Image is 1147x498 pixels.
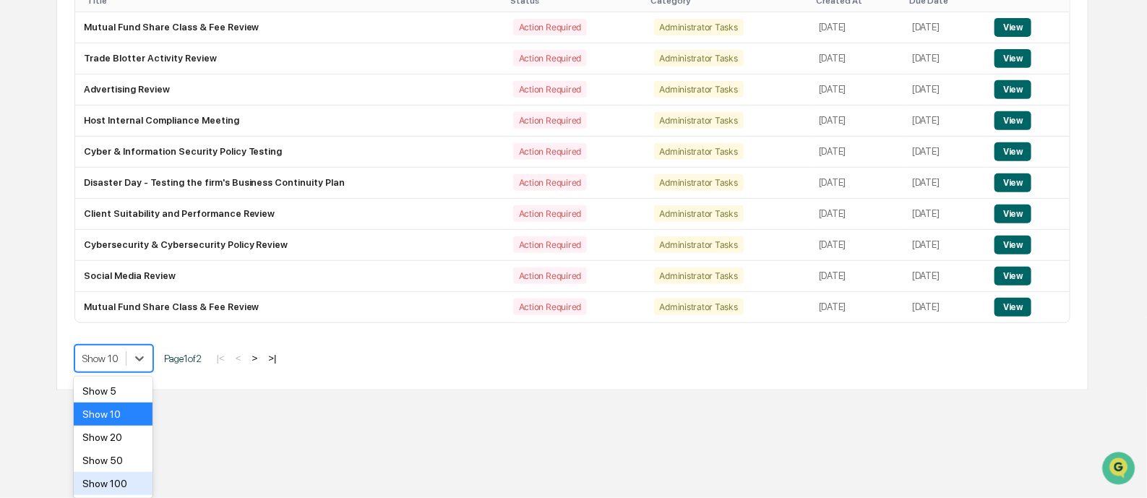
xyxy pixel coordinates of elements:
a: View [995,208,1031,219]
div: 🖐️ [14,184,26,195]
td: [DATE] [810,261,903,292]
button: View [995,18,1031,37]
button: View [995,236,1031,254]
td: Advertising Review [75,74,504,106]
td: [DATE] [903,106,986,137]
td: Cybersecurity & Cybersecurity Policy Review [75,230,504,261]
div: Action Required [513,81,587,98]
div: 🔎 [14,211,26,223]
td: [DATE] [810,12,903,43]
button: View [995,298,1031,317]
td: [DATE] [810,168,903,199]
td: Mutual Fund Share Class & Fee Review [75,292,504,322]
div: Administrator Tasks [654,19,744,35]
a: 🖐️Preclearance [9,176,99,202]
button: View [995,142,1031,161]
td: Social Media Review [75,261,504,292]
td: [DATE] [810,43,903,74]
a: 🗄️Attestations [99,176,185,202]
div: Action Required [513,299,587,315]
div: Administrator Tasks [654,267,744,284]
td: [DATE] [810,292,903,322]
div: Start new chat [49,111,237,125]
div: We're available if you need us! [49,125,183,137]
span: Preclearance [29,182,93,197]
div: Administrator Tasks [654,81,744,98]
div: Administrator Tasks [654,143,744,160]
td: [DATE] [903,199,986,230]
div: Action Required [513,143,587,160]
a: View [995,239,1031,250]
div: Action Required [513,50,587,66]
input: Clear [38,66,239,81]
a: View [995,115,1031,126]
a: View [995,22,1031,33]
button: View [995,111,1031,130]
img: 1746055101610-c473b297-6a78-478c-a979-82029cc54cd1 [14,111,40,137]
td: [DATE] [810,74,903,106]
div: Action Required [513,174,587,191]
p: How can we help? [14,30,263,53]
td: [DATE] [903,168,986,199]
span: Attestations [119,182,179,197]
a: View [995,53,1031,64]
a: 🔎Data Lookup [9,204,97,230]
span: Data Lookup [29,210,91,224]
div: Administrator Tasks [654,174,744,191]
a: View [995,301,1031,312]
div: Show 10 [74,403,152,426]
div: Show 50 [74,449,152,472]
span: Page 1 of 2 [164,353,202,364]
div: Action Required [513,205,587,222]
a: Powered byPylon [102,244,175,256]
td: Disaster Day - Testing the firm's Business Continuity Plan [75,168,504,199]
div: 🗄️ [105,184,116,195]
div: Show 5 [74,379,152,403]
td: [DATE] [903,12,986,43]
td: Client Suitability and Performance Review [75,199,504,230]
td: Host Internal Compliance Meeting [75,106,504,137]
td: [DATE] [810,230,903,261]
a: View [995,270,1031,281]
div: Action Required [513,267,587,284]
button: >| [264,352,280,364]
div: Administrator Tasks [654,112,744,129]
button: View [995,80,1031,99]
div: Administrator Tasks [654,50,744,66]
iframe: Open customer support [1101,450,1140,489]
div: Show 100 [74,472,152,495]
td: [DATE] [810,106,903,137]
button: |< [212,352,229,364]
td: Mutual Fund Share Class & Fee Review [75,12,504,43]
a: View [995,146,1031,157]
span: Pylon [144,245,175,256]
td: [DATE] [903,74,986,106]
td: [DATE] [903,230,986,261]
button: View [995,173,1031,192]
div: Action Required [513,236,587,253]
button: Start new chat [246,115,263,132]
div: Action Required [513,19,587,35]
td: [DATE] [903,43,986,74]
button: View [995,205,1031,223]
div: Administrator Tasks [654,205,744,222]
button: View [995,267,1031,286]
td: Trade Blotter Activity Review [75,43,504,74]
td: [DATE] [903,261,986,292]
td: [DATE] [903,292,986,322]
a: View [995,177,1031,188]
div: Action Required [513,112,587,129]
div: Show 20 [74,426,152,449]
div: Administrator Tasks [654,236,744,253]
button: View [995,49,1031,68]
td: Cyber & Information Security Policy Testing [75,137,504,168]
a: View [995,84,1031,95]
button: > [248,352,262,364]
button: < [231,352,246,364]
td: [DATE] [810,137,903,168]
div: Administrator Tasks [654,299,744,315]
td: [DATE] [903,137,986,168]
td: [DATE] [810,199,903,230]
